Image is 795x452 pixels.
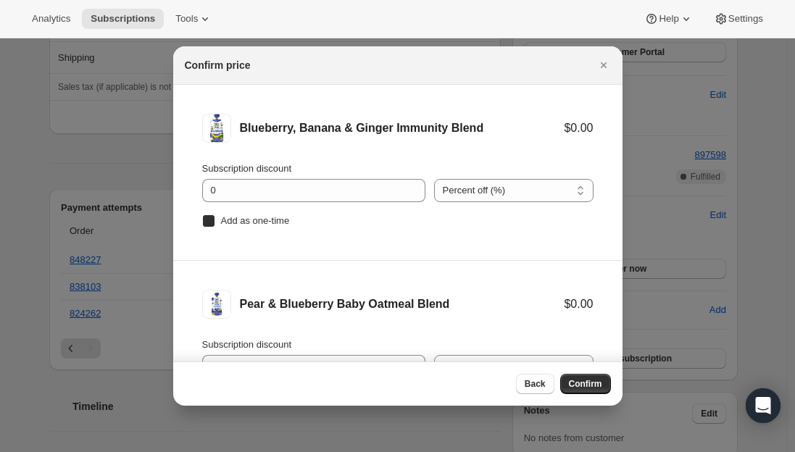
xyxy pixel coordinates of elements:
[594,55,614,75] button: Close
[636,9,702,29] button: Help
[167,9,221,29] button: Tools
[525,378,546,390] span: Back
[202,339,292,350] span: Subscription discount
[82,9,164,29] button: Subscriptions
[564,297,593,311] div: $0.00
[185,58,251,72] h2: Confirm price
[32,13,70,25] span: Analytics
[240,121,565,135] div: Blueberry, Banana & Ginger Immunity Blend
[659,13,678,25] span: Help
[746,388,781,423] div: Open Intercom Messenger
[560,374,611,394] button: Confirm
[202,163,292,174] span: Subscription discount
[240,297,565,311] div: Pear & Blueberry Baby Oatmeal Blend
[516,374,554,394] button: Back
[728,13,763,25] span: Settings
[705,9,772,29] button: Settings
[569,378,602,390] span: Confirm
[23,9,79,29] button: Analytics
[91,13,155,25] span: Subscriptions
[202,114,231,143] img: Blueberry, Banana & Ginger Immunity Blend
[221,215,290,226] span: Add as one-time
[175,13,198,25] span: Tools
[564,121,593,135] div: $0.00
[202,290,231,319] img: Pear & Blueberry Baby Oatmeal Blend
